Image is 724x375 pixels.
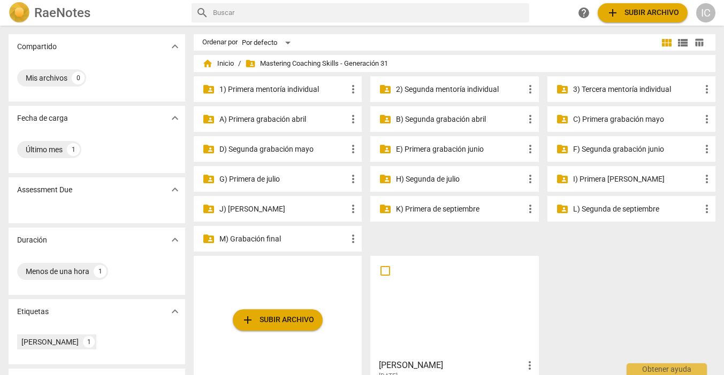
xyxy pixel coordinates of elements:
[379,173,392,185] span: folder_shared
[396,144,523,155] p: E) Primera grabación junio
[241,314,254,326] span: add
[202,113,215,126] span: folder_shared
[17,113,68,124] p: Fecha de carga
[94,265,106,278] div: 1
[524,113,537,126] span: more_vert
[347,202,360,215] span: more_vert
[17,235,47,246] p: Duración
[556,113,569,126] span: folder_shared
[21,337,79,347] div: [PERSON_NAME]
[26,73,67,83] div: Mis archivos
[573,174,700,185] p: I) Primera de agosto
[659,35,675,51] button: Cuadrícula
[524,143,537,155] span: more_vert
[167,232,183,248] button: Mostrar más
[524,173,537,185] span: more_vert
[169,112,181,124] span: expand_more
[379,113,392,126] span: folder_shared
[523,359,536,372] span: more_vert
[202,58,234,69] span: Inicio
[396,114,523,125] p: B) Segunda grabación abril
[676,36,689,49] span: view_list
[700,143,713,155] span: more_vert
[606,6,679,19] span: Subir archivo
[347,173,360,185] span: more_vert
[524,83,537,96] span: more_vert
[17,184,72,196] p: Assessment Due
[700,173,713,185] span: more_vert
[17,41,57,52] p: Compartido
[196,6,209,19] span: search
[347,83,360,96] span: more_vert
[660,36,673,49] span: view_module
[169,305,181,318] span: expand_more
[213,4,525,21] input: Buscar
[556,173,569,185] span: folder_shared
[219,84,347,95] p: 1) Primera mentoría individual
[573,114,700,125] p: C) Primera grabación mayo
[573,204,700,215] p: L) Segunda de septiembre
[556,83,569,96] span: folder_shared
[202,173,215,185] span: folder_shared
[573,144,700,155] p: F) Segunda grabación junio
[169,233,181,246] span: expand_more
[219,204,347,215] p: J) Segunda de agosto
[219,144,347,155] p: D) Segunda grabación mayo
[606,6,619,19] span: add
[524,202,537,215] span: more_vert
[627,363,707,375] div: Obtener ayuda
[691,35,707,51] button: Tabla
[202,83,215,96] span: folder_shared
[202,38,238,46] div: Ordenar por
[245,58,256,69] span: folder_shared
[202,202,215,215] span: folder_shared
[219,114,347,125] p: A) Primera grabación abril
[219,174,347,185] p: G) Primera de julio
[169,40,181,53] span: expand_more
[72,72,85,84] div: 0
[396,174,523,185] p: H) Segunda de julio
[169,183,181,196] span: expand_more
[347,113,360,126] span: more_vert
[9,2,30,24] img: Logo
[245,58,388,69] span: Mastering Coaching Skills - Generación 31
[167,38,183,54] button: Mostrar más
[17,306,49,317] p: Etiquetas
[700,83,713,96] span: more_vert
[347,143,360,155] span: more_vert
[219,233,347,245] p: M) Grabación final
[396,204,523,215] p: K) Primera de septiembre
[233,309,323,331] button: Subir
[238,60,241,68] span: /
[696,3,715,22] button: IC
[241,314,314,326] span: Subir archivo
[694,37,704,48] span: table_chart
[577,6,590,19] span: help
[347,232,360,245] span: more_vert
[675,35,691,51] button: Lista
[379,359,523,372] h3: Isa-Claudia
[396,84,523,95] p: 2) Segunda mentoría individual
[67,143,80,156] div: 1
[242,34,294,51] div: Por defecto
[202,58,213,69] span: home
[26,266,89,277] div: Menos de una hora
[167,182,183,198] button: Mostrar más
[700,113,713,126] span: more_vert
[167,110,183,126] button: Mostrar más
[379,202,392,215] span: folder_shared
[556,202,569,215] span: folder_shared
[202,232,215,245] span: folder_shared
[26,144,63,155] div: Último mes
[83,336,95,348] div: 1
[9,2,183,24] a: LogoRaeNotes
[379,143,392,155] span: folder_shared
[556,143,569,155] span: folder_shared
[202,143,215,155] span: folder_shared
[700,202,713,215] span: more_vert
[167,303,183,319] button: Mostrar más
[34,5,90,20] h2: RaeNotes
[573,84,700,95] p: 3) Tercera mentoría individual
[379,83,392,96] span: folder_shared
